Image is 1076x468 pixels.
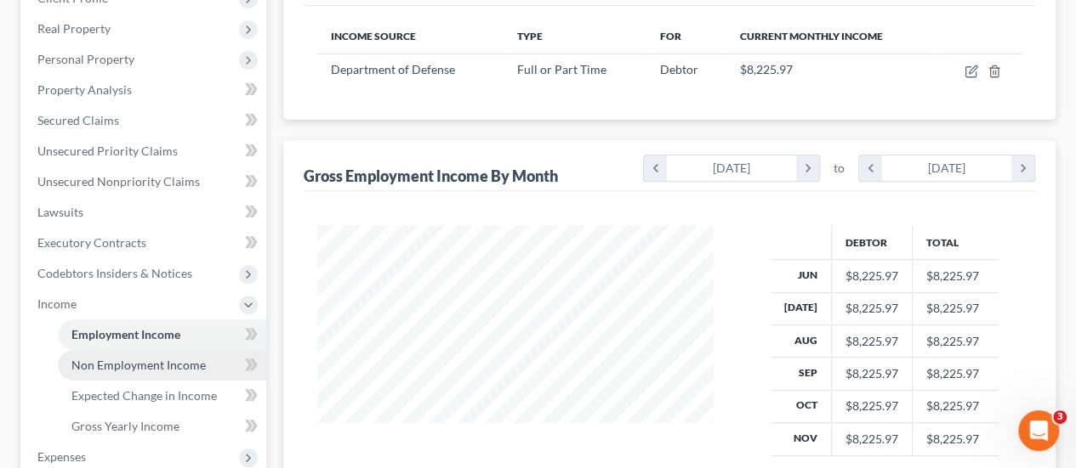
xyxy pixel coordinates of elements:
div: $8,225.97 [845,300,898,317]
span: to [834,160,845,177]
th: Sep [771,358,832,390]
div: $8,225.97 [845,431,898,448]
td: $8,225.97 [912,260,999,292]
th: Total [912,225,999,259]
span: Expenses [37,449,86,464]
a: Property Analysis [24,75,266,105]
span: Gross Yearly Income [71,419,179,433]
th: Oct [771,390,832,422]
div: $8,225.97 [845,268,898,285]
i: chevron_left [644,155,667,181]
div: Gross Employment Income By Month [304,166,558,186]
div: $8,225.97 [845,333,898,350]
span: Current Monthly Income [740,30,883,42]
span: Non Employment Income [71,358,206,372]
div: $8,225.97 [845,365,898,382]
a: Expected Change in Income [58,381,266,411]
div: [DATE] [882,155,1012,181]
span: Debtor [660,62,698,76]
span: $8,225.97 [740,62,793,76]
th: Aug [771,324,832,357]
span: Real Property [37,21,111,36]
th: Debtor [831,225,912,259]
i: chevron_right [1011,155,1034,181]
a: Secured Claims [24,105,266,136]
i: chevron_right [796,155,819,181]
th: Nov [771,423,832,455]
span: Unsecured Nonpriority Claims [37,174,200,189]
span: Expected Change in Income [71,388,217,403]
span: 3 [1053,410,1067,424]
span: Type [517,30,543,42]
div: [DATE] [667,155,797,181]
a: Employment Income [58,319,266,350]
div: $8,225.97 [845,398,898,414]
td: $8,225.97 [912,358,999,390]
a: Unsecured Nonpriority Claims [24,166,266,197]
span: Property Analysis [37,82,132,97]
span: Income [37,296,77,311]
span: Personal Property [37,52,134,66]
td: $8,225.97 [912,292,999,324]
span: Income Source [331,30,416,42]
a: Unsecured Priority Claims [24,136,266,166]
iframe: Intercom live chat [1018,410,1059,451]
a: Gross Yearly Income [58,411,266,442]
i: chevron_left [859,155,882,181]
span: Employment Income [71,327,180,341]
span: Secured Claims [37,113,119,127]
a: Executory Contracts [24,228,266,258]
td: $8,225.97 [912,390,999,422]
th: Jun [771,260,832,292]
a: Non Employment Income [58,350,266,381]
td: $8,225.97 [912,324,999,357]
span: Full or Part Time [517,62,606,76]
span: Lawsuits [37,205,83,219]
span: Executory Contracts [37,235,146,250]
td: $8,225.97 [912,423,999,455]
span: Department of Defense [331,62,455,76]
a: Lawsuits [24,197,266,228]
span: Unsecured Priority Claims [37,144,178,158]
th: [DATE] [771,292,832,324]
span: Codebtors Insiders & Notices [37,266,192,280]
span: For [660,30,681,42]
